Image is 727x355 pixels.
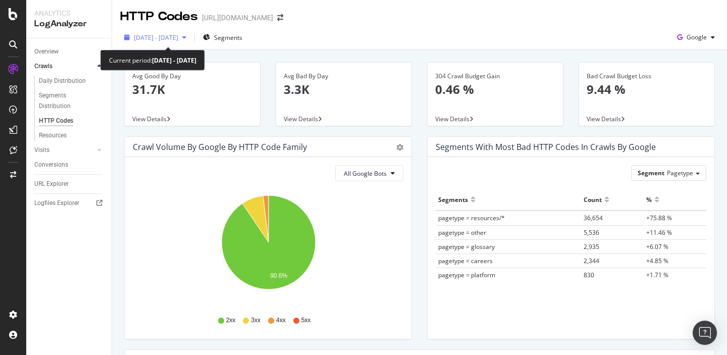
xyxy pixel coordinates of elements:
span: pagetype = platform [438,271,495,279]
span: View Details [284,115,318,123]
a: Conversions [34,160,105,170]
span: View Details [587,115,621,123]
b: [DATE] - [DATE] [152,56,196,65]
span: pagetype = careers [438,257,493,265]
span: +1.71 % [646,271,668,279]
span: +6.07 % [646,242,668,251]
div: Analytics [34,8,103,18]
span: Segment [638,169,664,177]
span: 5xx [301,316,311,325]
svg: A chart. [133,189,403,307]
button: Segments [199,29,246,45]
a: Overview [34,46,105,57]
div: HTTP Codes [120,8,198,25]
div: Avg Good By Day [132,72,252,81]
span: 2,935 [584,242,599,251]
div: Daily Distribution [39,76,86,86]
div: Current period: [109,55,196,66]
div: Resources [39,130,67,141]
span: 5,536 [584,228,599,237]
span: 3xx [251,316,261,325]
div: Crawls [34,61,53,72]
span: View Details [132,115,167,123]
span: +4.85 % [646,257,668,265]
span: 4xx [276,316,286,325]
span: Pagetype [667,169,693,177]
span: 36,654 [584,214,603,222]
div: gear [396,144,403,151]
div: Segments with most bad HTTP codes in Crawls by google [436,142,656,152]
button: All Google Bots [335,165,403,181]
p: 3.3K [284,81,404,98]
div: Avg Bad By Day [284,72,404,81]
p: 31.7K [132,81,252,98]
span: pagetype = resources/* [438,214,505,222]
span: All Google Bots [344,169,387,178]
a: Resources [39,130,105,141]
span: 2,344 [584,257,599,265]
a: Daily Distribution [39,76,105,86]
div: 304 Crawl Budget Gain [435,72,555,81]
div: Visits [34,145,49,156]
div: Count [584,191,602,208]
span: [DATE] - [DATE] [134,33,178,42]
div: [URL][DOMAIN_NAME] [202,13,273,23]
a: Segments Distribution [39,90,105,112]
div: HTTP Codes [39,116,73,126]
div: Open Intercom Messenger [693,321,717,345]
span: pagetype = other [438,228,486,237]
span: 2xx [226,316,236,325]
div: Segments [438,191,468,208]
div: LogAnalyzer [34,18,103,30]
p: 9.44 % [587,81,707,98]
a: Crawls [34,61,94,72]
div: % [646,191,652,208]
div: Conversions [34,160,68,170]
span: +75.88 % [646,214,672,222]
text: 90.6% [270,272,287,279]
a: Visits [34,145,94,156]
span: Segments [214,33,242,42]
button: [DATE] - [DATE] [120,29,190,45]
div: Logfiles Explorer [34,198,79,209]
span: View Details [435,115,470,123]
p: 0.46 % [435,81,555,98]
a: Logfiles Explorer [34,198,105,209]
div: arrow-right-arrow-left [277,14,283,21]
span: 830 [584,271,594,279]
a: HTTP Codes [39,116,105,126]
span: Google [687,33,707,41]
span: pagetype = glossary [438,242,495,251]
div: Segments Distribution [39,90,95,112]
button: Google [673,29,719,45]
span: +11.46 % [646,228,672,237]
a: URL Explorer [34,179,105,189]
div: Crawl Volume by google by HTTP Code Family [133,142,307,152]
div: Overview [34,46,59,57]
div: Bad Crawl Budget Loss [587,72,707,81]
div: URL Explorer [34,179,69,189]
